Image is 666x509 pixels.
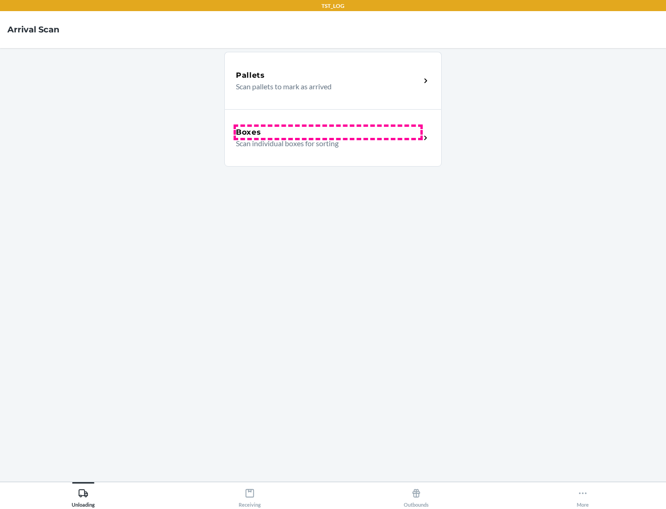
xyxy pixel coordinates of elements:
[224,52,442,109] a: PalletsScan pallets to mark as arrived
[236,127,261,138] h5: Boxes
[236,138,413,149] p: Scan individual boxes for sorting
[166,482,333,508] button: Receiving
[577,484,589,508] div: More
[7,24,59,36] h4: Arrival Scan
[236,81,413,92] p: Scan pallets to mark as arrived
[499,482,666,508] button: More
[333,482,499,508] button: Outbounds
[404,484,429,508] div: Outbounds
[72,484,95,508] div: Unloading
[239,484,261,508] div: Receiving
[224,109,442,167] a: BoxesScan individual boxes for sorting
[236,70,265,81] h5: Pallets
[321,2,345,10] p: TST_LOG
